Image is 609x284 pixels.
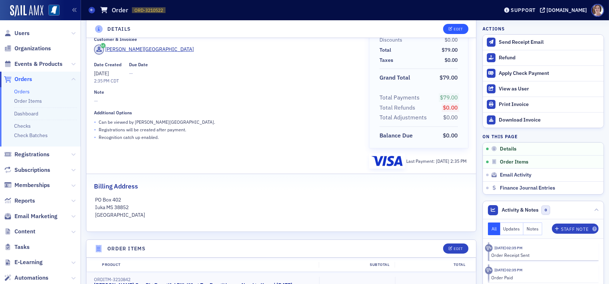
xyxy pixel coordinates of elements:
div: Total Refunds [379,103,415,112]
div: Note [94,89,104,95]
span: Discounts [379,36,405,44]
span: Reports [14,197,35,205]
div: Send Receipt Email [499,39,600,46]
span: • [94,118,96,126]
a: E-Learning [4,258,43,266]
span: Email Activity [500,172,531,178]
div: Discounts [379,36,402,44]
span: Registrations [14,151,50,158]
span: Finance Journal Entries [500,185,555,191]
a: Check Batches [14,132,48,139]
span: Profile [591,4,604,17]
div: Grand Total [379,73,410,82]
span: Total Refunds [379,103,418,112]
p: Recognition catch up enabled. [99,134,159,140]
button: Refund [483,50,604,65]
button: Updates [500,222,524,235]
span: • [94,133,96,141]
span: $79.00 [440,74,458,81]
button: Staff Note [552,224,599,234]
a: Organizations [4,44,51,52]
img: visa [372,156,403,166]
img: SailAMX [10,5,43,17]
div: Balance Due [379,131,413,140]
a: Dashboard [14,110,38,117]
div: Edit [454,247,463,251]
a: Registrations [4,151,50,158]
span: Total [379,46,394,54]
span: • [94,126,96,133]
button: Edit [443,24,468,34]
span: $79.00 [442,47,458,53]
a: Events & Products [4,60,63,68]
a: Subscriptions [4,166,50,174]
a: Download Invoice [483,112,604,128]
time: 7/10/2025 02:35 PM [494,245,523,250]
div: Order Paid [492,274,594,281]
div: Customer & Invoicee [94,37,137,42]
div: ORDITM-3210842 [94,277,314,282]
span: ORD-3210522 [134,7,163,13]
span: $0.00 [445,37,458,43]
span: — [129,70,148,77]
div: Last Payment: [406,158,467,164]
span: Activity & Notes [502,206,539,214]
time: 7/10/2025 02:35 PM [494,267,523,272]
div: Total [395,262,471,268]
h2: Billing Address [94,182,138,191]
a: Order Items [14,98,42,104]
h1: Order [112,6,128,14]
button: [DOMAIN_NAME] [540,8,589,13]
p: Can be viewed by [PERSON_NAME][GEOGRAPHIC_DATA] . [99,119,215,125]
span: $0.00 [443,114,458,121]
div: Activity [485,267,493,274]
div: Subtotal [319,262,395,268]
span: Organizations [14,44,51,52]
a: Tasks [4,243,30,251]
span: [DATE] [94,70,109,77]
a: Email Marketing [4,212,57,220]
p: [GEOGRAPHIC_DATA] [95,211,467,219]
h4: Details [107,25,131,33]
span: Order Items [500,159,528,165]
div: Edit [454,27,463,31]
div: Additional Options [94,110,132,115]
span: 0 [541,205,550,215]
a: Checks [14,123,31,129]
button: Send Receipt Email [483,35,604,50]
a: Users [4,29,30,37]
time: 2:35 PM [94,78,110,84]
span: Memberships [14,181,50,189]
a: Orders [14,88,30,95]
span: Automations [14,274,48,282]
div: [DOMAIN_NAME] [546,7,587,13]
button: Edit [443,243,468,254]
span: Grand Total [379,73,413,82]
span: Details [500,146,516,152]
a: Content [4,228,35,236]
img: SailAMX [48,5,60,16]
span: E-Learning [14,258,43,266]
button: Notes [523,222,542,235]
span: [DATE] [436,158,450,164]
h4: Order Items [107,245,146,253]
span: Email Marketing [14,212,57,220]
a: Automations [4,274,48,282]
div: Product [97,262,319,268]
div: Activity [485,244,493,252]
div: Staff Note [561,227,588,231]
div: Total [379,46,391,54]
button: Apply Check Payment [483,65,604,81]
p: PO Box 402 [95,196,467,204]
span: Total Adjustments [379,113,429,122]
span: CDT [110,78,119,84]
span: Taxes [379,56,396,64]
div: Refund [499,55,600,61]
div: Apply Check Payment [499,70,600,77]
a: View Homepage [43,5,60,17]
span: Subscriptions [14,166,50,174]
a: Print Invoice [483,97,604,112]
span: Content [14,228,35,236]
button: All [488,222,500,235]
span: Orders [14,75,32,83]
